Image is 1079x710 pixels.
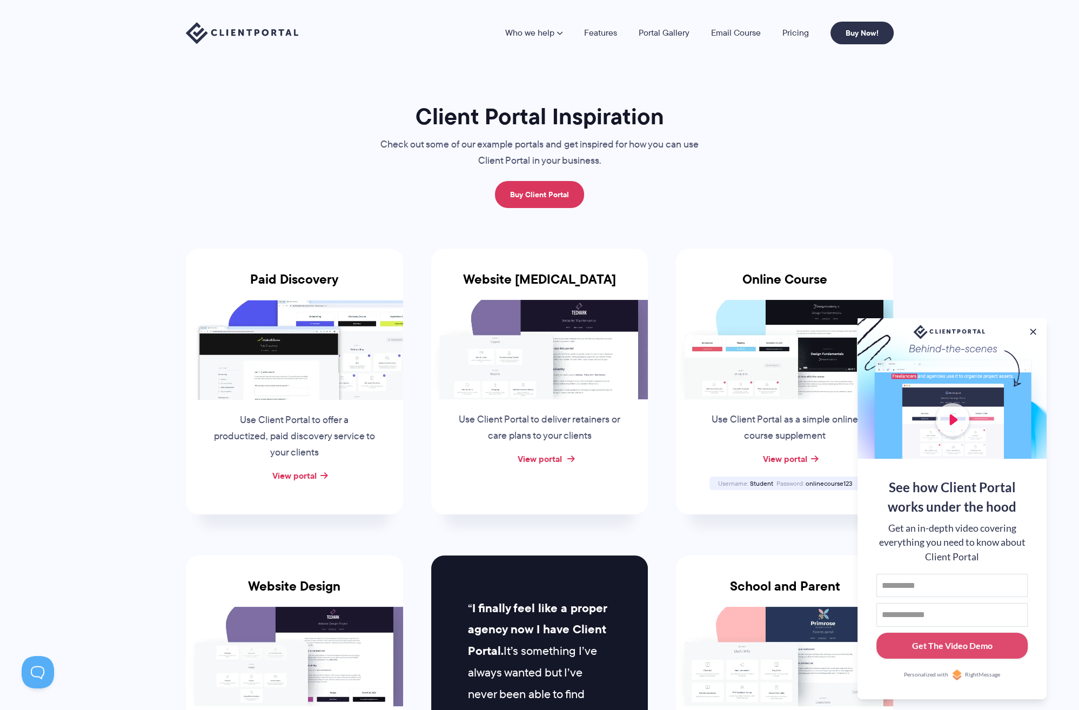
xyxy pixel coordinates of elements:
h1: Client Portal Inspiration [359,102,721,131]
img: Personalized with RightMessage [951,669,962,680]
div: Get The Video Demo [912,639,993,652]
a: Buy Client Portal [495,181,584,208]
h3: Online Course [676,272,893,300]
h3: Website Design [186,579,403,607]
iframe: Toggle Customer Support [22,656,54,688]
a: View portal [272,469,317,482]
p: Use Client Portal to deliver retainers or care plans to your clients [457,412,621,444]
span: Personalized with [904,671,948,679]
span: onlinecourse123 [805,479,852,488]
p: Check out some of our example portals and get inspired for how you can use Client Portal in your ... [359,137,721,169]
a: Email Course [711,29,761,37]
span: Password [776,479,803,488]
a: View portal [762,452,807,465]
a: Personalized withRightMessage [876,669,1028,680]
h3: School and Parent [676,579,893,607]
span: RightMessage [965,671,1000,679]
p: Use Client Portal to offer a productized, paid discovery service to your clients [212,412,377,461]
h3: Paid Discovery [186,272,403,300]
span: Student [749,479,773,488]
a: Who we help [505,29,562,37]
a: Pricing [782,29,809,37]
div: Get an in-depth video covering everything you need to know about Client Portal [876,521,1028,564]
button: Get The Video Demo [876,633,1028,659]
a: View portal [517,452,561,465]
strong: I finally feel like a proper agency now I have Client Portal. [468,599,607,660]
h3: Website [MEDICAL_DATA] [431,272,648,300]
div: See how Client Portal works under the hood [876,478,1028,517]
a: Features [584,29,617,37]
span: Username [718,479,748,488]
p: Use Client Portal as a simple online course supplement [702,412,867,444]
a: Portal Gallery [639,29,689,37]
a: Buy Now! [830,22,894,44]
